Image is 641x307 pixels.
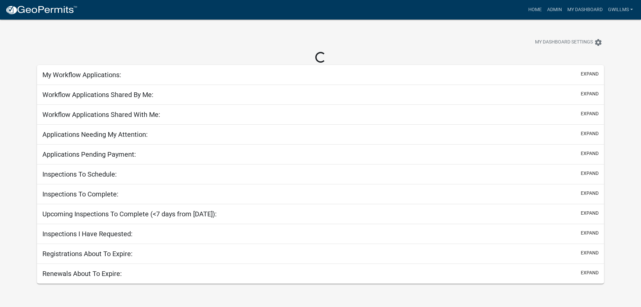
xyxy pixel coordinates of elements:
[594,38,602,47] i: settings
[581,130,599,137] button: expand
[605,3,636,16] a: gwillms
[526,3,544,16] a: Home
[42,250,133,258] h5: Registrations About To Expire:
[42,170,117,178] h5: Inspections To Schedule:
[42,190,118,198] h5: Inspections To Complete:
[565,3,605,16] a: My Dashboard
[42,130,148,139] h5: Applications Needing My Attention:
[581,90,599,97] button: expand
[581,210,599,217] button: expand
[581,150,599,157] button: expand
[535,38,593,47] span: My Dashboard Settings
[42,230,133,238] h5: Inspections I Have Requested:
[544,3,565,16] a: Admin
[581,249,599,256] button: expand
[581,229,599,237] button: expand
[42,270,122,278] h5: Renewals About To Expire:
[42,91,153,99] h5: Workflow Applications Shared By Me:
[581,269,599,276] button: expand
[42,111,160,119] h5: Workflow Applications Shared With Me:
[581,170,599,177] button: expand
[581,110,599,117] button: expand
[530,36,608,49] button: My Dashboard Settingssettings
[42,71,121,79] h5: My Workflow Applications:
[42,150,136,158] h5: Applications Pending Payment:
[581,70,599,78] button: expand
[581,190,599,197] button: expand
[42,210,217,218] h5: Upcoming Inspections To Complete (<7 days from [DATE]):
